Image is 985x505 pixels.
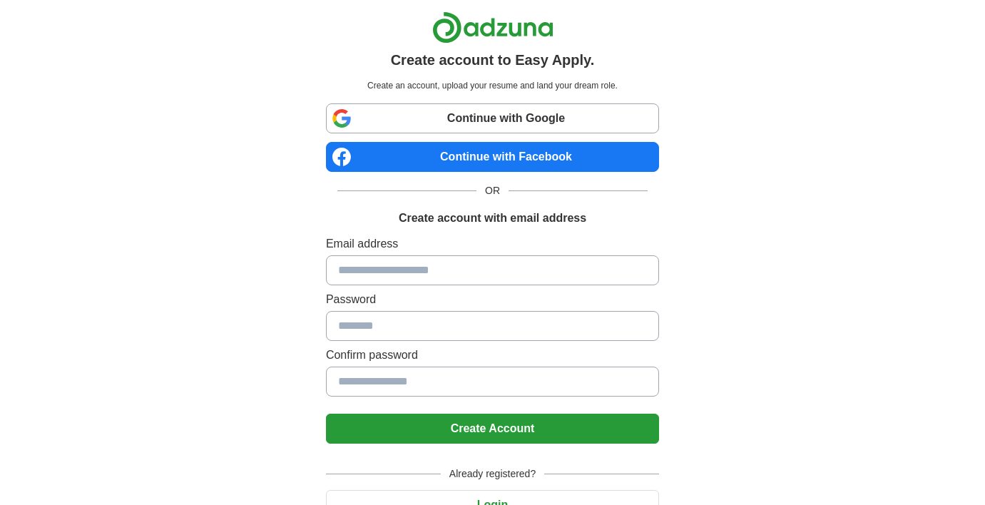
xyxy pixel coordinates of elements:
button: Create Account [326,414,659,444]
h1: Create account with email address [399,210,586,227]
p: Create an account, upload your resume and land your dream role. [329,79,656,92]
label: Password [326,291,659,308]
span: OR [476,183,509,198]
h1: Create account to Easy Apply. [391,49,595,71]
label: Email address [326,235,659,252]
img: Adzuna logo [432,11,553,44]
span: Already registered? [441,466,544,481]
a: Continue with Google [326,103,659,133]
label: Confirm password [326,347,659,364]
a: Continue with Facebook [326,142,659,172]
